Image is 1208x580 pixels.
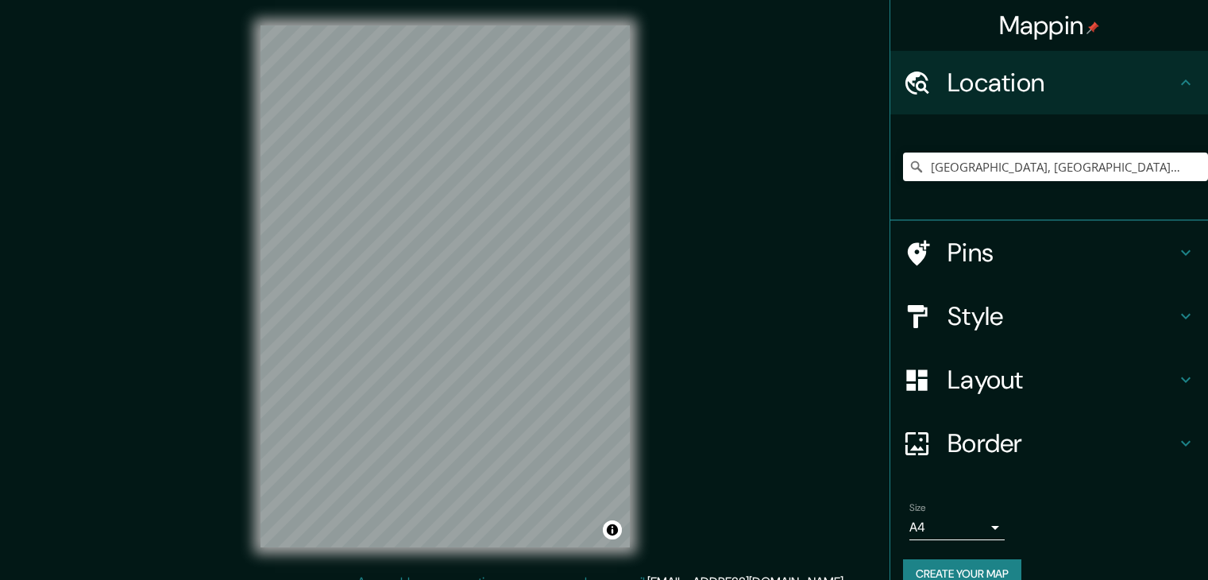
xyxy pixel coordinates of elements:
[890,221,1208,284] div: Pins
[1086,21,1099,34] img: pin-icon.png
[947,300,1176,332] h4: Style
[909,515,1005,540] div: A4
[261,25,630,547] canvas: Map
[947,67,1176,99] h4: Location
[947,427,1176,459] h4: Border
[947,237,1176,269] h4: Pins
[947,364,1176,396] h4: Layout
[903,153,1208,181] input: Pick your city or area
[890,284,1208,348] div: Style
[999,10,1100,41] h4: Mappin
[890,412,1208,475] div: Border
[603,520,622,539] button: Toggle attribution
[909,501,926,515] label: Size
[890,348,1208,412] div: Layout
[890,51,1208,114] div: Location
